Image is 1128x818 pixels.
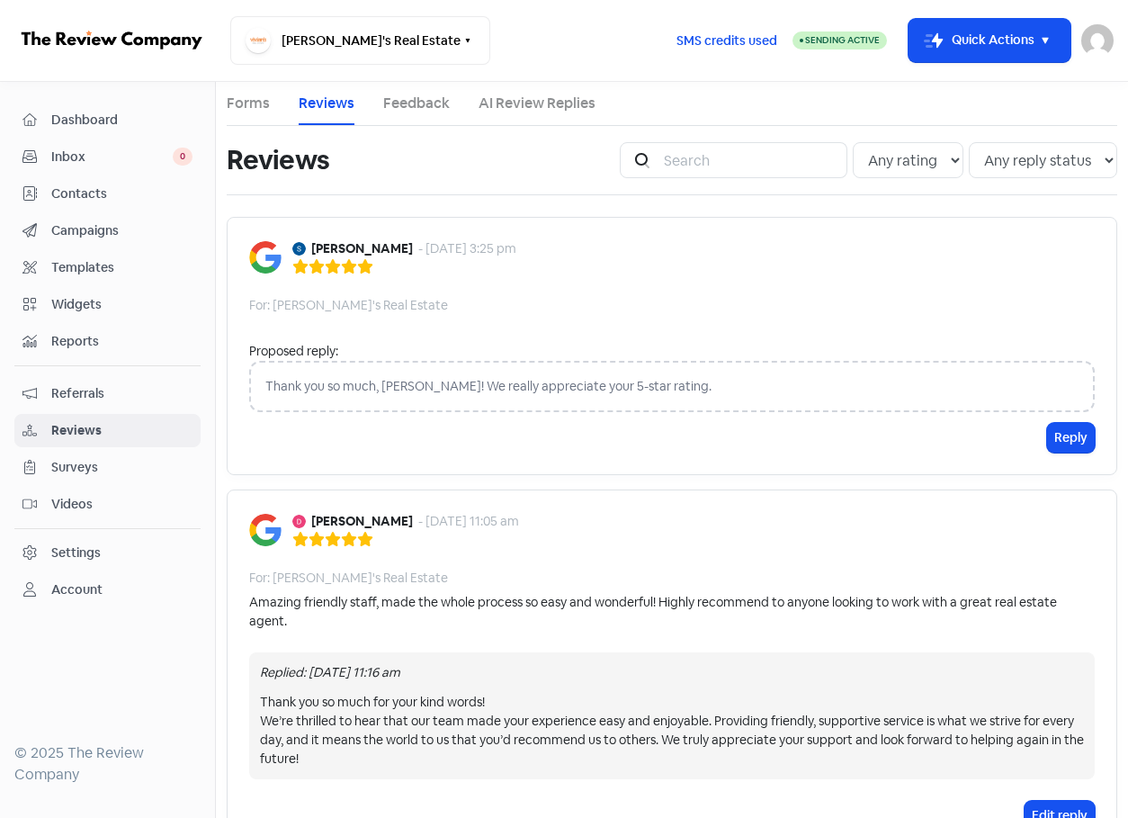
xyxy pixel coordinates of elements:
[249,514,282,546] img: Image
[14,488,201,521] a: Videos
[14,451,201,484] a: Surveys
[418,512,519,531] div: - [DATE] 11:05 am
[311,239,413,258] b: [PERSON_NAME]
[260,664,400,680] i: Replied: [DATE] 11:16 am
[51,580,103,599] div: Account
[230,16,490,65] button: [PERSON_NAME]'s Real Estate
[260,693,1084,769] div: Thank you so much for your kind words! We’re thrilled to hear that our team made your experience ...
[51,384,192,403] span: Referrals
[249,361,1095,412] div: Thank you so much, [PERSON_NAME]! We really appreciate your 5-star rating.
[51,421,192,440] span: Reviews
[676,31,777,50] span: SMS credits used
[14,573,201,607] a: Account
[805,34,880,46] span: Sending Active
[249,593,1095,631] div: Amazing friendly staff, made the whole process so easy and wonderful! Highly recommend to anyone ...
[383,93,450,114] a: Feedback
[14,288,201,321] a: Widgets
[292,242,306,256] img: Avatar
[14,536,201,570] a: Settings
[14,177,201,211] a: Contacts
[51,544,101,562] div: Settings
[173,148,192,166] span: 0
[661,30,792,49] a: SMS credits used
[792,30,887,51] a: Sending Active
[14,377,201,410] a: Referrals
[1047,423,1095,453] button: Reply
[14,251,201,284] a: Templates
[227,131,329,189] h1: Reviews
[51,221,192,240] span: Campaigns
[311,512,413,531] b: [PERSON_NAME]
[249,342,1095,361] div: Proposed reply:
[249,569,448,588] div: For: [PERSON_NAME]'s Real Estate
[249,241,282,274] img: Image
[51,495,192,514] span: Videos
[1081,24,1114,57] img: User
[14,414,201,447] a: Reviews
[14,103,201,137] a: Dashboard
[51,148,173,166] span: Inbox
[249,296,448,315] div: For: [PERSON_NAME]'s Real Estate
[479,93,595,114] a: AI Review Replies
[51,295,192,314] span: Widgets
[227,93,270,114] a: Forms
[51,332,192,351] span: Reports
[299,93,354,114] a: Reviews
[14,325,201,358] a: Reports
[14,140,201,174] a: Inbox 0
[51,184,192,203] span: Contacts
[51,458,192,477] span: Surveys
[292,515,306,528] img: Avatar
[909,19,1070,62] button: Quick Actions
[51,111,192,130] span: Dashboard
[14,214,201,247] a: Campaigns
[14,742,201,786] div: © 2025 The Review Company
[51,258,192,277] span: Templates
[653,142,847,178] input: Search
[418,239,516,258] div: - [DATE] 3:25 pm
